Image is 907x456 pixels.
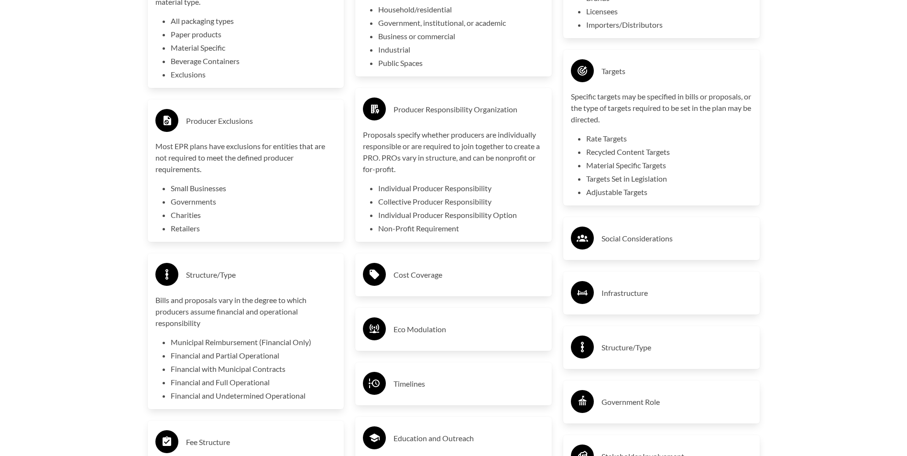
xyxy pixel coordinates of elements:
li: Financial with Municipal Contracts [171,363,337,375]
li: Individual Producer Responsibility Option [378,209,544,221]
h3: Producer Exclusions [186,113,337,129]
li: Beverage Containers [171,55,337,67]
li: Recycled Content Targets [586,146,752,158]
li: Municipal Reimbursement (Financial Only) [171,337,337,348]
li: Financial and Full Operational [171,377,337,388]
p: Most EPR plans have exclusions for entities that are not required to meet the defined producer re... [155,141,337,175]
h3: Social Considerations [601,231,752,246]
li: Paper products [171,29,337,40]
li: Targets Set in Legislation [586,173,752,185]
li: Material Specific [171,42,337,54]
li: Material Specific Targets [586,160,752,171]
h3: Government Role [601,394,752,410]
h3: Producer Responsibility Organization [393,102,544,117]
li: Industrial [378,44,544,55]
li: All packaging types [171,15,337,27]
li: Retailers [171,223,337,234]
li: Non-Profit Requirement [378,223,544,234]
li: Importers/Distributors [586,19,752,31]
li: Licensees [586,6,752,17]
h3: Cost Coverage [393,267,544,282]
h3: Targets [601,64,752,79]
h3: Structure/Type [601,340,752,355]
li: Collective Producer Responsibility [378,196,544,207]
li: Public Spaces [378,57,544,69]
h3: Eco Modulation [393,322,544,337]
h3: Education and Outreach [393,431,544,446]
p: Specific targets may be specified in bills or proposals, or the type of targets required to be se... [571,91,752,125]
h3: Fee Structure [186,434,337,450]
h3: Timelines [393,376,544,391]
li: Financial and Partial Operational [171,350,337,361]
h3: Infrastructure [601,285,752,301]
li: Household/residential [378,4,544,15]
li: Governments [171,196,337,207]
li: Adjustable Targets [586,186,752,198]
li: Financial and Undetermined Operational [171,390,337,402]
li: Business or commercial [378,31,544,42]
li: Exclusions [171,69,337,80]
li: Government, institutional, or academic [378,17,544,29]
p: Proposals specify whether producers are individually responsible or are required to join together... [363,129,544,175]
h3: Structure/Type [186,267,337,282]
li: Individual Producer Responsibility [378,183,544,194]
li: Small Businesses [171,183,337,194]
li: Charities [171,209,337,221]
li: Rate Targets [586,133,752,144]
p: Bills and proposals vary in the degree to which producers assume financial and operational respon... [155,294,337,329]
